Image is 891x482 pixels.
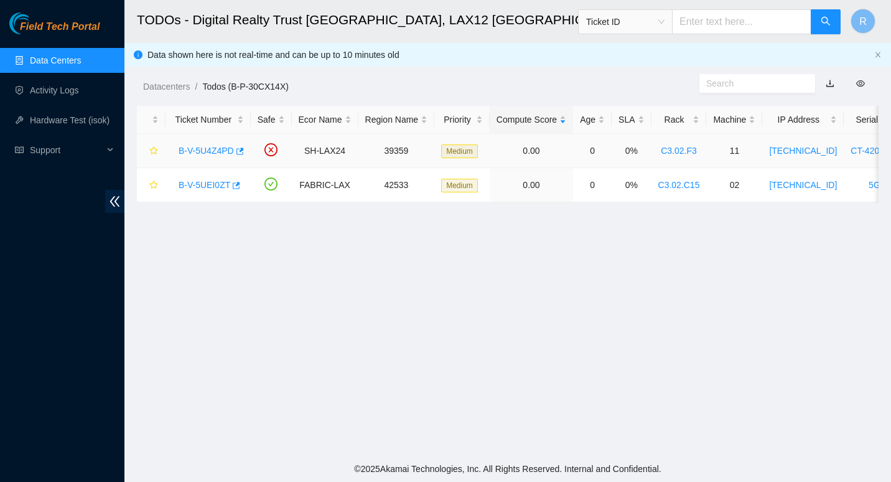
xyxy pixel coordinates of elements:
span: close [874,51,882,59]
a: C3.02.C15 [658,180,700,190]
a: B-V-5UEI0ZT [179,180,230,190]
a: [TECHNICAL_ID] [769,146,837,156]
img: Akamai Technologies [9,12,63,34]
a: Todos (B-P-30CX14X) [202,82,289,92]
input: Enter text here... [672,9,811,34]
a: Datacenters [143,82,190,92]
span: read [15,146,24,154]
td: 0% [612,168,651,202]
a: C3.02.F3 [661,146,697,156]
input: Search [706,77,798,90]
td: 0% [612,134,651,168]
span: star [149,181,158,191]
span: star [149,146,158,156]
span: close-circle [264,143,278,156]
span: Support [30,138,103,163]
span: Field Tech Portal [20,21,100,33]
td: FABRIC-LAX [292,168,358,202]
span: Ticket ID [586,12,665,31]
span: Medium [441,144,478,158]
button: R [851,9,875,34]
td: 0 [573,134,612,168]
td: 0.00 [490,134,573,168]
td: 0.00 [490,168,573,202]
button: search [811,9,841,34]
td: 0 [573,168,612,202]
a: Hardware Test (isok) [30,115,110,125]
td: 42533 [358,168,435,202]
a: B-V-5U4Z4PD [179,146,234,156]
button: download [816,73,844,93]
a: download [826,78,834,88]
span: search [821,16,831,28]
button: star [144,175,159,195]
span: Medium [441,179,478,192]
a: [TECHNICAL_ID] [769,180,837,190]
span: check-circle [264,177,278,191]
td: 11 [706,134,762,168]
td: 02 [706,168,762,202]
span: eye [856,79,865,88]
td: SH-LAX24 [292,134,358,168]
span: / [195,82,197,92]
button: star [144,141,159,161]
footer: © 2025 Akamai Technologies, Inc. All Rights Reserved. Internal and Confidential. [124,456,891,482]
td: 39359 [358,134,435,168]
a: Activity Logs [30,85,79,95]
a: Akamai TechnologiesField Tech Portal [9,22,100,39]
span: R [859,14,867,29]
button: close [874,51,882,59]
span: double-left [105,190,124,213]
a: Data Centers [30,55,81,65]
